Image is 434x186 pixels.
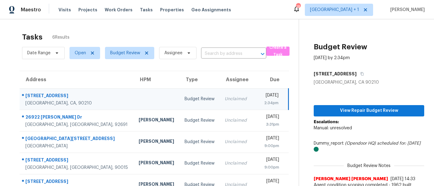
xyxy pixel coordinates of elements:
[25,122,129,128] div: [GEOGRAPHIC_DATA], [GEOGRAPHIC_DATA], 92691
[52,34,69,40] span: 6 Results
[252,71,289,88] th: Due
[314,44,367,50] h2: Budget Review
[25,135,129,143] div: [GEOGRAPHIC_DATA][STREET_ADDRESS]
[257,121,279,127] div: 3:31pm
[314,176,388,182] span: [PERSON_NAME] [PERSON_NAME]
[21,7,41,13] span: Maestro
[314,140,424,153] div: Dummy_report
[225,160,247,166] div: Unclaimed
[314,55,350,61] div: [DATE] by 2:34pm
[185,96,215,102] div: Budget Review
[75,50,86,56] span: Open
[314,71,357,77] h5: [STREET_ADDRESS]
[139,117,174,124] div: [PERSON_NAME]
[25,157,129,165] div: [STREET_ADDRESS]
[78,7,97,13] span: Projects
[225,117,247,123] div: Unclaimed
[185,160,215,166] div: Budget Review
[257,143,279,149] div: 9:00pm
[185,117,215,123] div: Budget Review
[140,8,153,12] span: Tasks
[191,7,231,13] span: Geo Assignments
[25,178,129,186] div: [STREET_ADDRESS]
[257,135,279,143] div: [DATE]
[314,105,424,116] button: View Repair Budget Review
[257,178,279,186] div: [DATE]
[58,7,71,13] span: Visits
[319,107,419,115] span: View Repair Budget Review
[314,126,352,130] span: Manual: unresolved
[110,50,140,56] span: Budget Review
[25,114,129,122] div: 26922 [PERSON_NAME] Dr
[25,100,129,106] div: [GEOGRAPHIC_DATA], CA, 90210
[314,79,424,85] div: [GEOGRAPHIC_DATA], CA 90210
[388,7,425,13] span: [PERSON_NAME]
[257,100,279,106] div: 2:34pm
[225,96,247,102] div: Unclaimed
[134,71,179,88] th: HPM
[180,71,220,88] th: Type
[258,50,267,58] button: Open
[20,71,134,88] th: Address
[139,138,174,146] div: [PERSON_NAME]
[257,114,279,121] div: [DATE]
[257,164,279,170] div: 9:00pm
[22,34,43,40] h2: Tasks
[164,50,182,56] span: Assignee
[185,139,215,145] div: Budget Review
[377,141,421,146] i: scheduled for: [DATE]
[257,157,279,164] div: [DATE]
[139,160,174,167] div: [PERSON_NAME]
[160,7,184,13] span: Properties
[25,143,129,149] div: [GEOGRAPHIC_DATA]
[105,7,133,13] span: Work Orders
[266,47,290,56] button: Create a Task
[220,71,252,88] th: Assignee
[27,50,51,56] span: Date Range
[391,177,415,181] span: [DATE] 14:33
[25,93,129,100] div: [STREET_ADDRESS]
[25,165,129,171] div: [GEOGRAPHIC_DATA], [GEOGRAPHIC_DATA], 90015
[345,141,376,146] i: (Opendoor HQ)
[357,68,365,79] button: Copy Address
[201,49,249,59] input: Search by address
[257,92,279,100] div: [DATE]
[344,163,394,169] span: Budget Review Notes
[296,4,300,10] div: 18
[269,44,287,58] span: Create a Task
[310,7,359,13] span: [GEOGRAPHIC_DATA] + 1
[314,120,339,124] b: Escalations:
[225,139,247,145] div: Unclaimed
